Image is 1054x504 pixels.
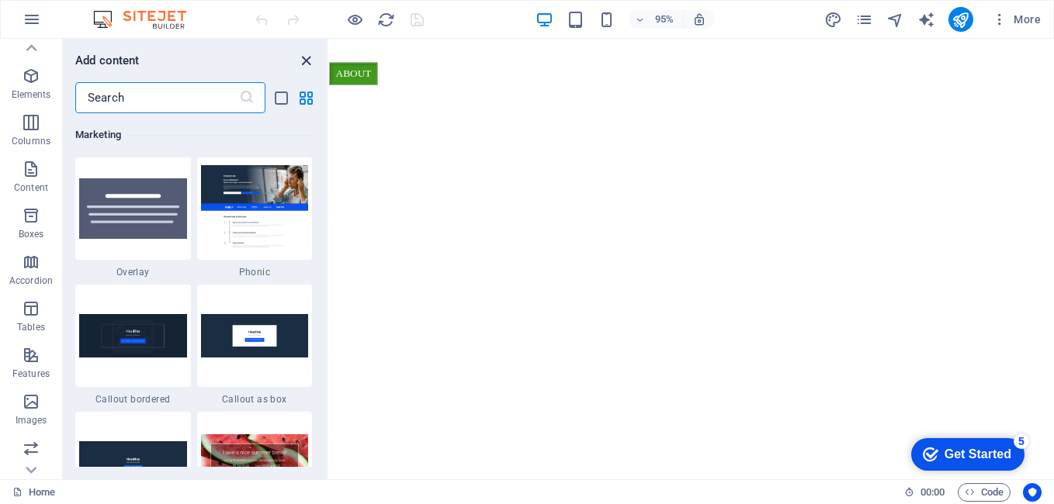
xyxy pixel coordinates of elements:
[992,12,1041,27] span: More
[46,17,113,31] div: Get Started
[948,7,973,32] button: publish
[377,11,395,29] i: Reload page
[17,321,45,333] p: Tables
[296,51,315,70] button: close panel
[75,82,239,113] input: Search
[886,11,904,29] i: Navigator
[201,434,309,492] img: Screenshot_2019-10-25SitejetTemplate-BlankRedesign-Berlin3.png
[12,483,55,502] a: Click to cancel selection. Double-click to open Pages
[75,266,191,278] span: Overlay
[921,483,945,502] span: 00 00
[986,7,1047,32] button: More
[9,274,53,287] p: Accordion
[296,88,315,107] button: grid-view
[917,10,936,29] button: text_generator
[197,157,313,278] div: Phonic
[19,228,44,240] p: Boxes
[75,126,312,144] h6: Marketing
[917,11,935,29] i: AI Writer
[1023,483,1042,502] button: Usercentrics
[197,285,313,406] div: Callout as box
[16,414,47,426] p: Images
[692,12,706,26] i: On resize automatically adjust zoom level to fit chosen device.
[272,88,290,107] button: list-view
[14,181,48,194] p: Content
[89,10,206,29] img: Editor Logo
[886,10,905,29] button: navigator
[958,483,1011,502] button: Code
[12,368,50,380] p: Features
[952,11,969,29] i: Publish
[652,10,677,29] h6: 95%
[855,11,873,29] i: Pages (Ctrl+Alt+S)
[965,483,1004,502] span: Code
[201,314,309,357] img: callout-box_v2.png
[79,314,187,357] img: callout-border.png
[75,51,140,70] h6: Add content
[376,10,395,29] button: reload
[12,8,126,40] div: Get Started 5 items remaining, 0% complete
[197,266,313,278] span: Phonic
[197,393,313,406] span: Callout as box
[115,3,130,19] div: 5
[75,157,191,278] div: Overlay
[824,10,843,29] button: design
[12,88,51,101] p: Elements
[629,10,684,29] button: 95%
[201,165,309,251] img: Screenshot_2019-06-19SitejetTemplate-BlankRedesign-Berlin7.png
[931,486,934,498] span: :
[12,135,50,147] p: Columns
[79,441,187,484] img: callout.png
[904,483,945,502] h6: Session time
[855,10,874,29] button: pages
[75,393,191,406] span: Callout bordered
[79,178,187,239] img: overlay-default.svg
[75,285,191,406] div: Callout bordered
